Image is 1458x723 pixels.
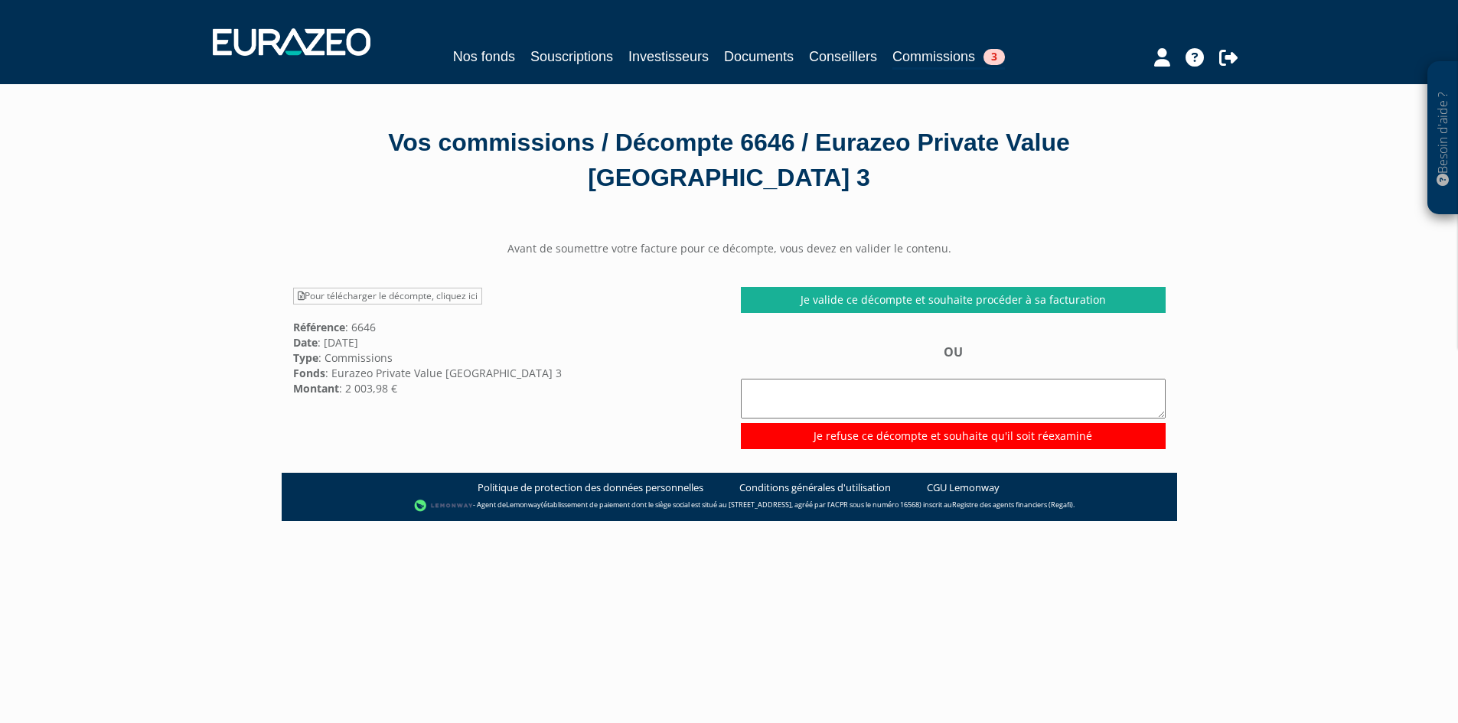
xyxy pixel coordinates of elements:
div: OU [741,344,1166,448]
strong: Référence [293,320,345,334]
div: : 6646 : [DATE] : Commissions : Eurazeo Private Value [GEOGRAPHIC_DATA] 3 : 2 003,98 € [282,287,729,396]
a: Documents [724,46,794,67]
strong: Type [293,350,318,365]
a: Politique de protection des données personnelles [478,480,703,495]
a: CGU Lemonway [927,480,1000,495]
img: logo-lemonway.png [414,498,473,513]
a: Nos fonds [453,46,515,67]
img: 1732889491-logotype_eurazeo_blanc_rvb.png [213,28,370,56]
a: Lemonway [506,500,541,510]
input: Je refuse ce décompte et souhaite qu'il soit réexaminé [741,423,1166,449]
div: - Agent de (établissement de paiement dont le siège social est situé au [STREET_ADDRESS], agréé p... [297,498,1162,513]
strong: Date [293,335,318,350]
a: Conseillers [809,46,877,67]
a: Registre des agents financiers (Regafi) [952,500,1073,510]
strong: Montant [293,381,339,396]
p: Besoin d'aide ? [1434,70,1452,207]
a: Conditions générales d'utilisation [739,480,891,495]
a: Commissions3 [892,46,1005,70]
a: Souscriptions [530,46,613,67]
div: Vos commissions / Décompte 6646 / Eurazeo Private Value [GEOGRAPHIC_DATA] 3 [293,125,1166,195]
a: Investisseurs [628,46,709,67]
a: Pour télécharger le décompte, cliquez ici [293,288,482,305]
span: 3 [983,49,1005,65]
a: Je valide ce décompte et souhaite procéder à sa facturation [741,287,1166,313]
center: Avant de soumettre votre facture pour ce décompte, vous devez en valider le contenu. [282,241,1177,256]
strong: Fonds [293,366,325,380]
